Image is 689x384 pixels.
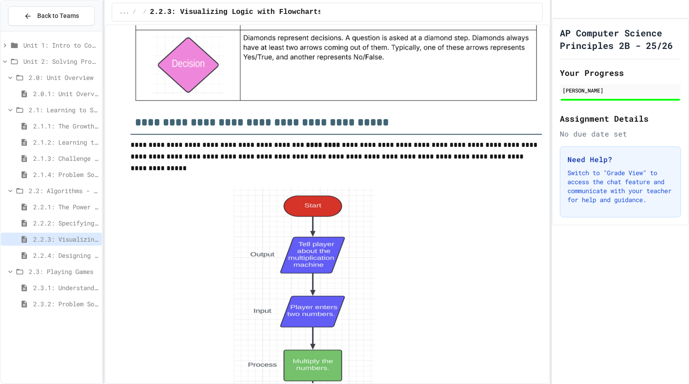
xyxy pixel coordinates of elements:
span: Unit 1: Intro to Computer Science [23,40,98,50]
span: Unit 2: Solving Problems in Computer Science [23,57,98,66]
span: 2.3.1: Understanding Games with Flowcharts [33,283,98,292]
span: 2.0: Unit Overview [29,73,98,82]
span: / [133,9,136,16]
div: [PERSON_NAME] [563,86,678,94]
span: / [143,9,146,16]
span: 2.0.1: Unit Overview [33,89,98,98]
span: 2.2.3: Visualizing Logic with Flowcharts [33,234,98,244]
span: 2.1.2: Learning to Solve Hard Problems [33,137,98,147]
span: 2.1: Learning to Solve Hard Problems [29,105,98,115]
span: 2.2.3: Visualizing Logic with Flowcharts [150,7,322,18]
span: 2.1.3: Challenge Problem - The Bridge [33,154,98,163]
div: No due date set [560,128,681,139]
span: 2.2: Algorithms - from Pseudocode to Flowcharts [29,186,98,195]
h2: Your Progress [560,66,681,79]
span: 2.3: Playing Games [29,267,98,276]
span: 2.2.4: Designing Flowcharts [33,251,98,260]
span: Back to Teams [37,11,79,21]
p: Switch to "Grade View" to access the chat feature and communicate with your teacher for help and ... [567,168,673,204]
span: 2.2.2: Specifying Ideas with Pseudocode [33,218,98,228]
span: 2.1.4: Problem Solving Practice [33,170,98,179]
h3: Need Help? [567,154,673,165]
span: ... [119,9,129,16]
span: 2.1.1: The Growth Mindset [33,121,98,131]
button: Back to Teams [8,6,95,26]
span: 2.3.2: Problem Solving Reflection [33,299,98,309]
h1: AP Computer Science Principles 2B - 25/26 [560,26,681,52]
h2: Assignment Details [560,112,681,125]
span: 2.2.1: The Power of Algorithms [33,202,98,212]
